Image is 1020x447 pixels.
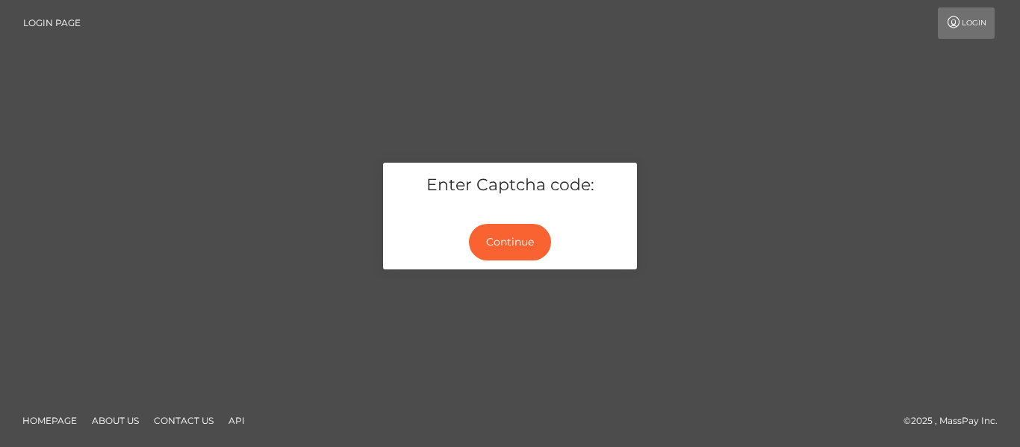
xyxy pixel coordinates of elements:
button: Continue [469,224,551,260]
div: © 2025 , MassPay Inc. [904,413,1009,429]
a: API [223,409,251,432]
a: About Us [86,409,145,432]
h5: Enter Captcha code: [394,174,626,197]
a: Login [938,7,995,39]
a: Contact Us [148,409,220,432]
a: Homepage [16,409,83,432]
a: Login Page [23,7,81,39]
